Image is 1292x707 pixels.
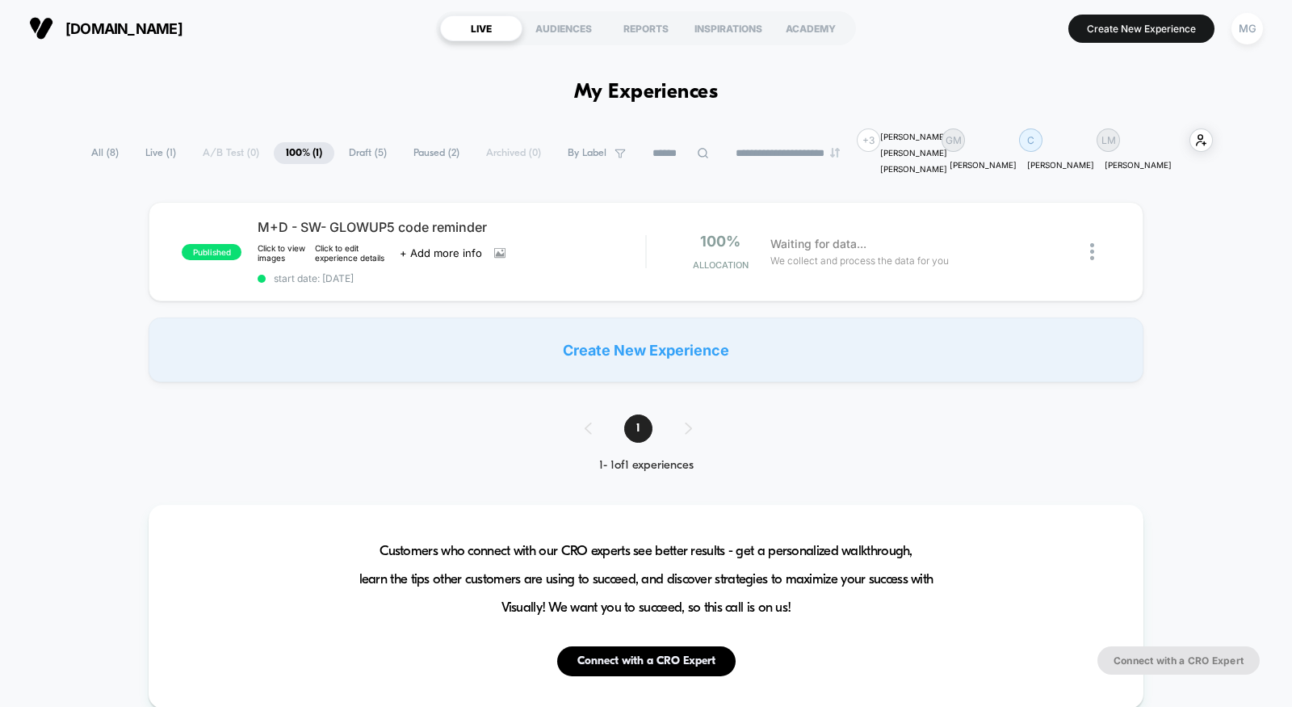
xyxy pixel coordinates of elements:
[182,244,241,260] span: published
[522,15,605,41] div: AUDIENCES
[568,147,606,159] span: By Label
[440,15,522,41] div: LIVE
[1027,134,1034,146] p: C
[258,243,315,263] div: Click to view images
[1090,243,1094,260] img: close
[1227,12,1268,45] button: MG
[258,272,645,284] span: start date: [DATE]
[574,81,719,104] h1: My Experiences
[1231,13,1263,44] div: MG
[770,253,949,268] span: We collect and process the data for you
[79,142,131,164] span: All ( 8 )
[258,219,645,235] span: M+D - SW- GLOWUP5 code reminder
[133,142,188,164] span: Live ( 1 )
[770,235,866,253] span: Waiting for data...
[693,259,749,271] span: Allocation
[1101,134,1116,146] p: LM
[605,15,687,41] div: REPORTS
[857,128,880,152] div: + 3
[687,15,770,41] div: INSPIRATIONS
[29,16,53,40] img: Visually logo
[568,459,724,473] div: 1 - 1 of 1 experiences
[315,243,400,263] div: Click to edit experience details
[400,246,482,259] span: + Add more info
[880,128,947,177] div: [PERSON_NAME] [PERSON_NAME] [PERSON_NAME]
[24,15,187,41] button: [DOMAIN_NAME]
[557,646,736,676] button: Connect with a CRO Expert
[401,142,472,164] span: Paused ( 2 )
[770,15,852,41] div: ACADEMY
[830,148,840,158] img: end
[274,142,334,164] span: 100% ( 1 )
[950,160,1017,170] p: [PERSON_NAME]
[359,537,933,622] span: Customers who connect with our CRO experts see better results - get a personalized walkthrough, l...
[946,134,962,146] p: GM
[1027,160,1094,170] p: [PERSON_NAME]
[1105,160,1172,170] p: [PERSON_NAME]
[1068,15,1214,43] button: Create New Experience
[65,20,182,37] span: [DOMAIN_NAME]
[700,233,740,250] span: 100%
[149,318,1143,382] div: Create New Experience
[337,142,399,164] span: Draft ( 5 )
[1097,646,1260,675] button: Connect with a CRO Expert
[624,415,652,443] span: 1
